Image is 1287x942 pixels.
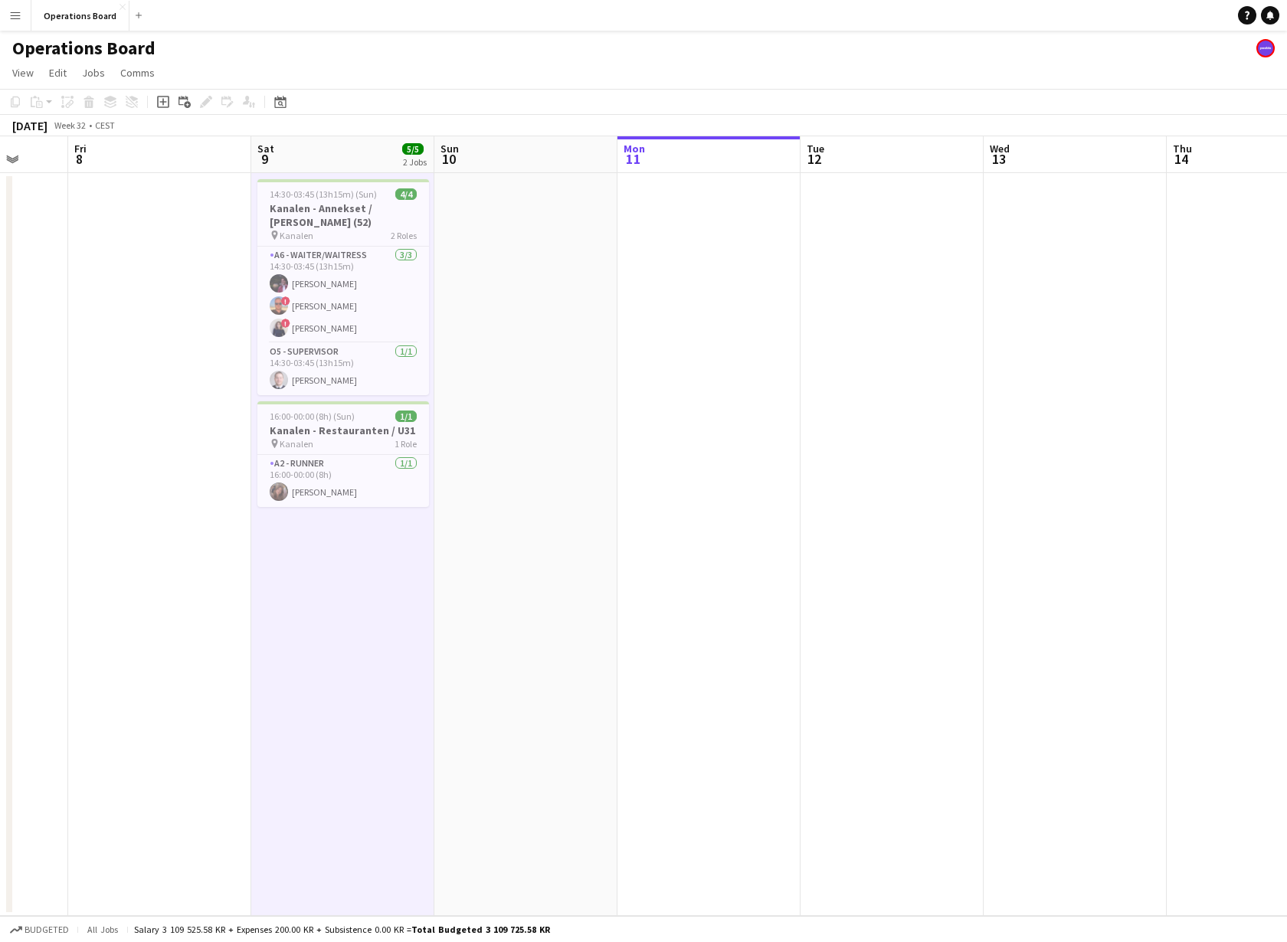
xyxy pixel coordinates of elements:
app-card-role: A2 - RUNNER1/116:00-00:00 (8h)[PERSON_NAME] [257,455,429,507]
span: Jobs [82,66,105,80]
div: [DATE] [12,118,47,133]
span: Edit [49,66,67,80]
span: 8 [72,150,87,168]
span: 11 [621,150,645,168]
span: ! [281,319,290,328]
span: Comms [120,66,155,80]
span: 4/4 [395,188,417,200]
span: Mon [624,142,645,155]
app-card-role: A6 - WAITER/WAITRESS3/314:30-03:45 (13h15m)[PERSON_NAME]![PERSON_NAME]![PERSON_NAME] [257,247,429,343]
span: 12 [804,150,824,168]
div: 2 Jobs [403,156,427,168]
span: 16:00-00:00 (8h) (Sun) [270,410,355,422]
span: All jobs [84,924,121,935]
app-job-card: 14:30-03:45 (13h15m) (Sun)4/4Kanalen - Annekset / [PERSON_NAME] (52) Kanalen2 RolesA6 - WAITER/WA... [257,179,429,395]
span: Thu [1173,142,1192,155]
h3: Kanalen - Annekset / [PERSON_NAME] (52) [257,201,429,229]
span: 9 [255,150,274,168]
h1: Operations Board [12,37,156,60]
h3: Kanalen - Restauranten / U31 [257,424,429,437]
span: Sat [257,142,274,155]
span: 2 Roles [391,230,417,241]
span: 1/1 [395,410,417,422]
span: View [12,66,34,80]
span: Wed [990,142,1010,155]
span: Total Budgeted 3 109 725.58 KR [411,924,550,935]
app-card-role: O5 - SUPERVISOR1/114:30-03:45 (13h15m)[PERSON_NAME] [257,343,429,395]
button: Budgeted [8,921,71,938]
app-job-card: 16:00-00:00 (8h) (Sun)1/1Kanalen - Restauranten / U31 Kanalen1 RoleA2 - RUNNER1/116:00-00:00 (8h)... [257,401,429,507]
span: 13 [987,150,1010,168]
span: 5/5 [402,143,424,155]
span: ! [281,296,290,306]
button: Operations Board [31,1,129,31]
span: Week 32 [51,119,89,131]
span: 14 [1171,150,1192,168]
app-user-avatar: Support Team [1256,39,1275,57]
span: Kanalen [280,438,313,450]
span: Sun [440,142,459,155]
span: 14:30-03:45 (13h15m) (Sun) [270,188,377,200]
a: Edit [43,63,73,83]
span: 10 [438,150,459,168]
a: View [6,63,40,83]
div: Salary 3 109 525.58 KR + Expenses 200.00 KR + Subsistence 0.00 KR = [134,924,550,935]
span: Fri [74,142,87,155]
span: Tue [807,142,824,155]
div: CEST [95,119,115,131]
a: Comms [114,63,161,83]
a: Jobs [76,63,111,83]
span: 1 Role [395,438,417,450]
span: Kanalen [280,230,313,241]
span: Budgeted [25,924,69,935]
